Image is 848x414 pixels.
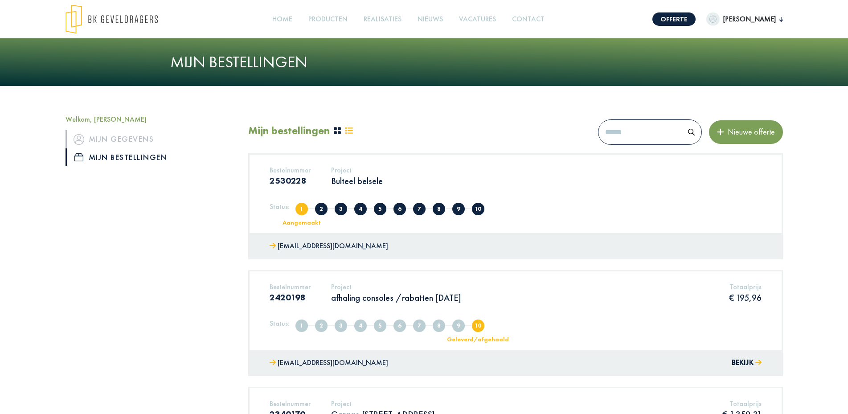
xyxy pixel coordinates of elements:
h5: Bestelnummer [270,399,311,408]
h3: 2420198 [270,292,311,303]
a: Offerte [652,12,696,26]
h5: Project [331,399,435,408]
span: Klaar voor levering/afhaling [452,203,465,215]
span: Offerte afgekeurd [374,203,386,215]
img: icon [74,134,84,145]
a: Vacatures [455,9,500,29]
h5: Bestelnummer [270,283,311,291]
span: Geleverd/afgehaald [472,320,484,332]
h5: Welkom, [PERSON_NAME] [66,115,235,123]
h1: Mijn bestellingen [170,53,678,72]
span: Aangemaakt [295,320,308,332]
img: icon [74,153,83,161]
span: In nabehandeling [433,203,445,215]
span: Offerte goedgekeurd [393,203,406,215]
h5: Totaalprijs [729,283,762,291]
span: Nieuwe offerte [724,127,775,137]
span: Aangemaakt [295,203,308,215]
a: Home [269,9,296,29]
h5: Status: [270,319,290,328]
img: search.svg [688,129,695,135]
button: Bekijk [732,357,762,369]
span: Offerte in overleg [354,320,367,332]
a: [EMAIL_ADDRESS][DOMAIN_NAME] [270,240,388,253]
span: Offerte in overleg [354,203,367,215]
button: Nieuwe offerte [709,120,783,143]
p: Bulteel belsele [331,175,383,187]
a: iconMijn bestellingen [66,148,235,166]
span: Volledig [315,203,328,215]
span: Offerte verzonden [335,203,347,215]
span: In productie [413,203,426,215]
a: Realisaties [360,9,405,29]
a: Contact [508,9,548,29]
h5: Bestelnummer [270,166,311,174]
a: iconMijn gegevens [66,130,235,148]
span: Geleverd/afgehaald [472,203,484,215]
h5: Totaalprijs [722,399,762,408]
span: [PERSON_NAME] [720,14,779,25]
h5: Project [331,283,461,291]
a: [EMAIL_ADDRESS][DOMAIN_NAME] [270,357,388,369]
div: Aangemaakt [265,219,338,225]
img: dummypic.png [706,12,720,26]
span: Klaar voor levering/afhaling [452,320,465,332]
h3: 2530228 [270,175,311,186]
span: Offerte afgekeurd [374,320,386,332]
h2: Mijn bestellingen [248,124,330,137]
span: In nabehandeling [433,320,445,332]
span: In productie [413,320,426,332]
img: logo [66,4,158,34]
div: Geleverd/afgehaald [441,336,515,342]
span: Offerte verzonden [335,320,347,332]
a: Producten [305,9,351,29]
span: Offerte goedgekeurd [393,320,406,332]
button: [PERSON_NAME] [706,12,783,26]
p: € 195,96 [729,292,762,303]
p: afhaling consoles /rabatten [DATE] [331,292,461,303]
h5: Status: [270,202,290,211]
h5: Project [331,166,383,174]
a: Nieuws [414,9,447,29]
span: Volledig [315,320,328,332]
